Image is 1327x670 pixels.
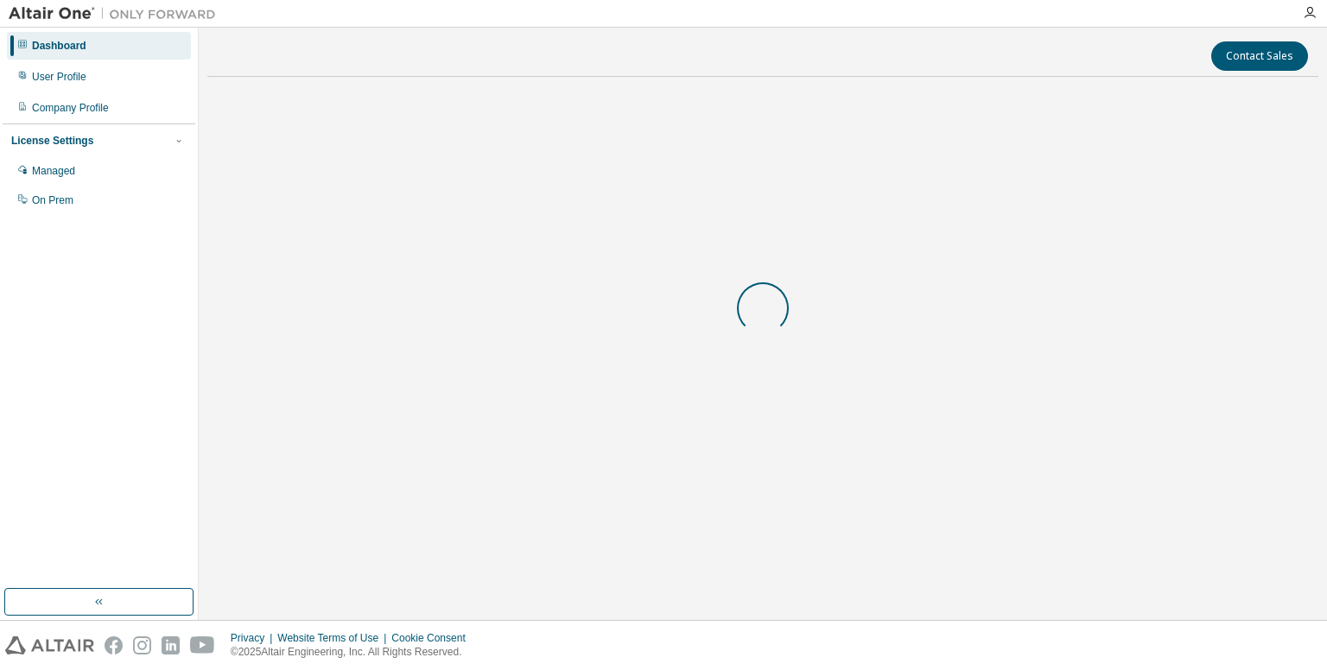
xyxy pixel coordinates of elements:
p: © 2025 Altair Engineering, Inc. All Rights Reserved. [231,645,476,660]
img: youtube.svg [190,636,215,654]
img: instagram.svg [133,636,151,654]
div: Company Profile [32,101,109,115]
div: License Settings [11,134,93,148]
img: facebook.svg [105,636,123,654]
div: Website Terms of Use [277,631,391,645]
button: Contact Sales [1211,41,1308,71]
div: Privacy [231,631,277,645]
div: Managed [32,164,75,178]
div: Dashboard [32,39,86,53]
div: Cookie Consent [391,631,475,645]
img: linkedin.svg [162,636,180,654]
img: Altair One [9,5,225,22]
img: altair_logo.svg [5,636,94,654]
div: On Prem [32,193,73,207]
div: User Profile [32,70,86,84]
